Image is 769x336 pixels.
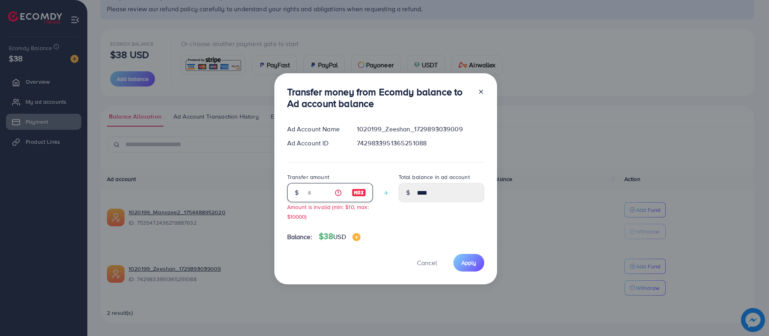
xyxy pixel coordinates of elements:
[461,259,476,267] span: Apply
[281,125,351,134] div: Ad Account Name
[287,232,312,241] span: Balance:
[281,139,351,148] div: Ad Account ID
[287,203,369,220] small: Amount is invalid (min: $10, max: $10000)
[399,173,470,181] label: Total balance in ad account
[352,233,360,241] img: image
[333,232,346,241] span: USD
[287,86,471,109] h3: Transfer money from Ecomdy balance to Ad account balance
[453,254,484,271] button: Apply
[350,125,490,134] div: 1020199_Zeeshan_1729893039009
[352,188,366,197] img: image
[319,231,360,241] h4: $38
[417,258,437,267] span: Cancel
[407,254,447,271] button: Cancel
[287,173,329,181] label: Transfer amount
[350,139,490,148] div: 7429833951365251088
